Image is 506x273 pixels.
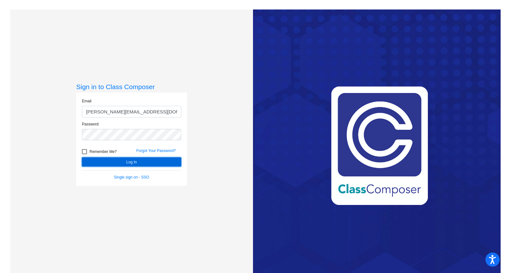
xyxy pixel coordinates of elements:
label: Email [82,98,91,104]
span: Remember Me? [89,148,117,155]
button: Log In [82,157,181,167]
a: Forgot Your Password? [136,149,176,153]
a: Single sign on - SSO [114,175,149,179]
h3: Sign in to Class Composer [76,83,187,91]
label: Password [82,121,99,127]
